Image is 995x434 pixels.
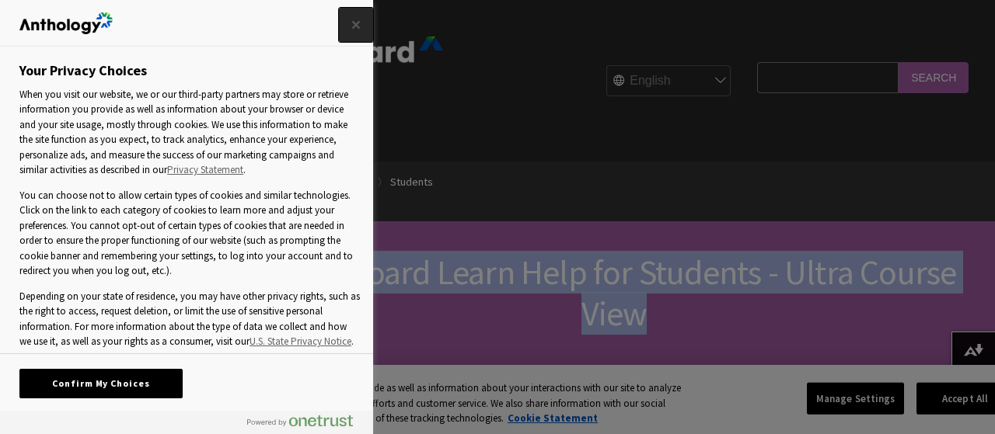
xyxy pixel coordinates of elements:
img: Anthology Logo [19,12,113,34]
h2: Your Privacy Choices [19,62,147,79]
p: Depending on your state of residence, you may have other privacy rights, such as the right to acc... [19,289,360,349]
div: Anthology Logo [19,8,113,39]
a: Privacy Statement [167,162,243,178]
img: Powered by OneTrust Opens in a new Tab [247,415,353,427]
p: You can choose not to allow certain types of cookies and similar technologies. Click on the link ... [19,188,360,279]
button: Confirm My Choices [19,369,183,398]
a: U.S. State Privacy Notice [250,334,351,349]
a: Powered by OneTrust Opens in a new Tab [247,415,365,434]
p: When you visit our website, we or our third-party partners may store or retrieve information you ... [19,87,360,178]
button: Close [339,8,373,42]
